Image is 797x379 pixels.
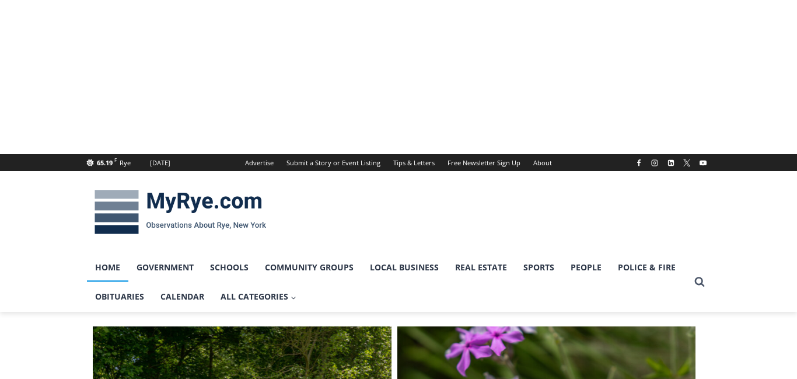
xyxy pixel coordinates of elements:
a: Local Business [362,253,447,282]
a: Advertise [239,154,280,171]
a: Real Estate [447,253,515,282]
a: Home [87,253,128,282]
a: Instagram [648,156,662,170]
div: [DATE] [150,158,170,168]
a: Obituaries [87,282,152,311]
a: Free Newsletter Sign Up [441,154,527,171]
a: Community Groups [257,253,362,282]
div: Rye [120,158,131,168]
span: All Categories [221,290,296,303]
a: Facebook [632,156,646,170]
nav: Primary Navigation [87,253,689,312]
span: 65.19 [97,158,113,167]
img: MyRye.com [87,182,274,242]
a: Submit a Story or Event Listing [280,154,387,171]
a: All Categories [212,282,305,311]
nav: Secondary Navigation [239,154,558,171]
a: Sports [515,253,562,282]
a: YouTube [696,156,710,170]
button: View Search Form [689,272,710,293]
a: X [680,156,694,170]
a: Schools [202,253,257,282]
a: People [562,253,610,282]
a: About [527,154,558,171]
a: Tips & Letters [387,154,441,171]
span: F [114,157,117,163]
a: Government [128,253,202,282]
a: Linkedin [664,156,678,170]
a: Police & Fire [610,253,684,282]
a: Calendar [152,282,212,311]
